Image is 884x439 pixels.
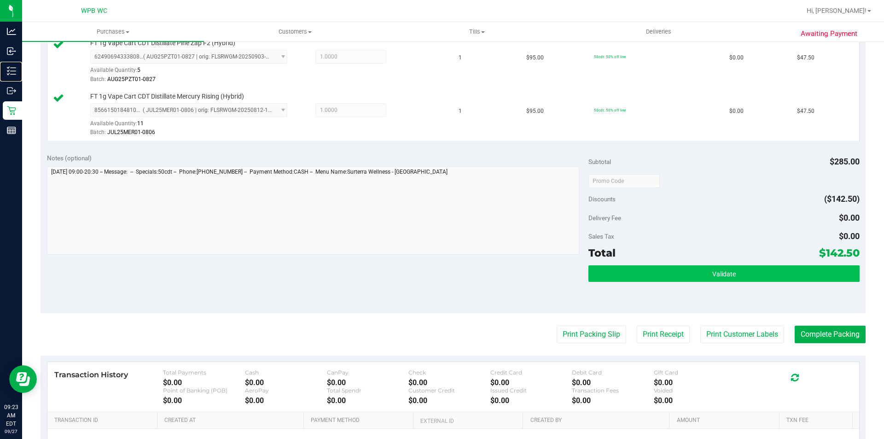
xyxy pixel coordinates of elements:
span: Discounts [588,191,616,207]
span: $47.50 [797,107,814,116]
div: AeroPay [245,387,327,394]
div: Point of Banking (POB) [163,387,245,394]
inline-svg: Inventory [7,66,16,76]
a: Amount [677,417,776,424]
iframe: Resource center [9,365,37,393]
span: FT 1g Vape Cart CDT Distillate Pine Zap F2 (Hybrid) [90,39,235,47]
div: $0.00 [245,396,327,405]
span: $95.00 [526,107,544,116]
a: Purchases [22,22,204,41]
span: ($142.50) [824,194,860,204]
div: Gift Card [654,369,736,376]
span: $142.50 [819,246,860,259]
div: $0.00 [408,396,490,405]
span: Sales Tax [588,233,614,240]
div: $0.00 [408,378,490,387]
div: $0.00 [572,378,654,387]
div: Total Spendr [327,387,409,394]
span: WPB WC [81,7,107,15]
span: 50cdt: 50% off line [594,108,626,112]
div: $0.00 [327,396,409,405]
button: Print Customer Labels [700,326,784,343]
inline-svg: Reports [7,126,16,135]
a: Txn Fee [786,417,849,424]
div: Cash [245,369,327,376]
span: $285.00 [830,157,860,166]
span: AUG25PZT01-0827 [107,76,156,82]
div: Available Quantity: [90,117,297,135]
span: FT 1g Vape Cart CDT Distillate Mercury Rising (Hybrid) [90,92,244,101]
span: $0.00 [729,53,744,62]
span: Hi, [PERSON_NAME]! [807,7,867,14]
input: Promo Code [588,174,660,188]
span: Batch: [90,129,106,135]
span: Subtotal [588,158,611,165]
span: Awaiting Payment [801,29,857,39]
span: Delivery Fee [588,214,621,222]
div: $0.00 [654,378,736,387]
a: Deliveries [568,22,750,41]
div: $0.00 [245,378,327,387]
div: $0.00 [490,378,572,387]
a: Payment Method [311,417,410,424]
div: Check [408,369,490,376]
div: Voided [654,387,736,394]
span: 50cdt: 50% off line [594,54,626,59]
span: $95.00 [526,53,544,62]
span: 11 [137,120,144,127]
inline-svg: Retail [7,106,16,115]
span: $47.50 [797,53,814,62]
button: Print Packing Slip [557,326,626,343]
span: 5 [137,67,140,73]
a: Created At [164,417,300,424]
div: Available Quantity: [90,64,297,82]
span: $0.00 [839,213,860,222]
div: Debit Card [572,369,654,376]
th: External ID [413,412,523,429]
button: Print Receipt [637,326,690,343]
span: Tills [386,28,567,36]
a: Customers [204,22,386,41]
div: Issued Credit [490,387,572,394]
button: Complete Packing [795,326,866,343]
span: Validate [712,270,736,278]
div: $0.00 [572,396,654,405]
inline-svg: Analytics [7,27,16,36]
span: Batch: [90,76,106,82]
div: $0.00 [490,396,572,405]
span: Notes (optional) [47,154,92,162]
inline-svg: Inbound [7,47,16,56]
span: Customers [204,28,385,36]
p: 09:23 AM EDT [4,403,18,428]
div: $0.00 [163,396,245,405]
span: 1 [459,53,462,62]
span: 1 [459,107,462,116]
div: Transaction Fees [572,387,654,394]
span: $0.00 [839,231,860,241]
div: Credit Card [490,369,572,376]
button: Validate [588,265,859,282]
div: CanPay [327,369,409,376]
p: 09/27 [4,428,18,435]
span: Purchases [22,28,204,36]
span: $0.00 [729,107,744,116]
inline-svg: Outbound [7,86,16,95]
span: JUL25MER01-0806 [107,129,155,135]
div: $0.00 [163,378,245,387]
div: $0.00 [654,396,736,405]
a: Created By [530,417,666,424]
span: Total [588,246,616,259]
a: Transaction ID [54,417,154,424]
a: Tills [386,22,568,41]
div: Customer Credit [408,387,490,394]
span: Deliveries [634,28,684,36]
div: Total Payments [163,369,245,376]
div: $0.00 [327,378,409,387]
